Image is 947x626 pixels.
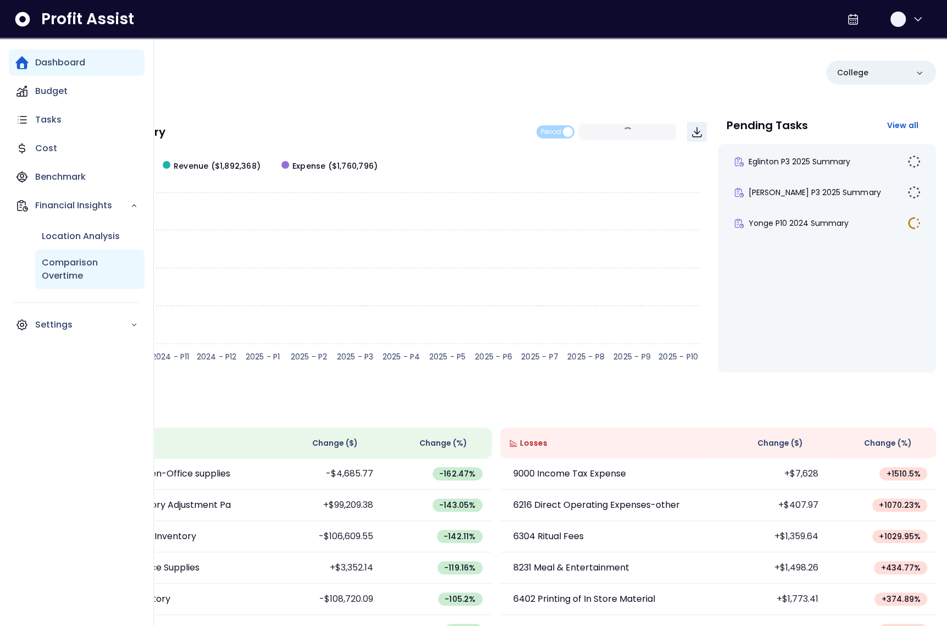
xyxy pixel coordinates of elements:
td: +$1,498.26 [718,552,827,584]
text: 2025 - P4 [383,351,420,362]
span: Eglinton P3 2025 Summary [749,156,850,167]
span: Yonge P10 2024 Summary [749,218,849,229]
span: Revenue ($1,892,368) [174,160,261,172]
button: Download [687,122,707,142]
span: -119.16 % [444,562,476,573]
td: -$108,720.09 [273,584,382,615]
text: 2024 - P12 [197,351,237,362]
p: Settings [35,318,130,331]
img: Not yet Started [907,186,921,199]
text: 2025 - P9 [613,351,651,362]
p: Financial Insights [35,199,130,212]
p: Pending Tasks [727,120,808,131]
td: -$106,609.55 [273,521,382,552]
span: + 1029.95 % [879,531,921,542]
p: Location Analysis [42,230,120,243]
span: -162.47 % [439,468,476,479]
td: +$1,773.41 [718,584,827,615]
p: Comparison Overtime [42,256,138,282]
span: + 374.89 % [881,594,921,605]
text: 2025 - P3 [337,351,374,362]
td: +$407.97 [718,490,827,521]
text: 2025 - P7 [521,351,558,362]
text: 2024 - P11 [152,351,190,362]
td: +$3,352.14 [273,552,382,584]
p: Budget [35,85,68,98]
text: 2025 - P5 [429,351,466,362]
p: 9000 Income Tax Expense [513,467,626,480]
p: 6216 Direct Operating Expenses-other [513,498,680,512]
img: Not yet Started [907,155,921,168]
p: Tasks [35,113,62,126]
text: 2025 - P10 [658,351,698,362]
p: Dashboard [35,56,85,69]
span: Losses [520,437,547,449]
span: Expense ($1,760,796) [292,160,378,172]
span: + 1510.5 % [886,468,921,479]
span: + 1070.23 % [879,500,921,511]
span: + 434.77 % [880,562,921,573]
text: 2025 - P1 [246,351,280,362]
span: Change (%) [864,437,912,449]
span: Change (%) [419,437,467,449]
p: 8231 Meal & Entertainment [513,561,629,574]
p: 6402 Printing of In Store Material [513,592,655,606]
span: -142.11 % [444,531,476,542]
span: View all [887,120,918,131]
img: In Progress [907,217,921,230]
p: College [837,67,868,79]
td: +$7,628 [718,458,827,490]
p: Benchmark [35,170,86,184]
td: -$4,685.77 [273,458,382,490]
text: 2025 - P6 [475,351,512,362]
button: View all [878,115,927,135]
span: -143.05 % [439,500,476,511]
p: Wins & Losses [55,403,936,414]
span: -105.2 % [445,594,475,605]
text: 2025 - P2 [291,351,328,362]
td: +$1,359.64 [718,521,827,552]
text: 2025 - P8 [567,351,605,362]
span: Change ( $ ) [757,437,803,449]
p: 6304 Ritual Fees [513,530,584,543]
span: Profit Assist [41,9,134,29]
span: Change ( $ ) [312,437,358,449]
td: +$99,209.38 [273,490,382,521]
p: Cost [35,142,57,155]
span: [PERSON_NAME] P3 2025 Summary [749,187,880,198]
